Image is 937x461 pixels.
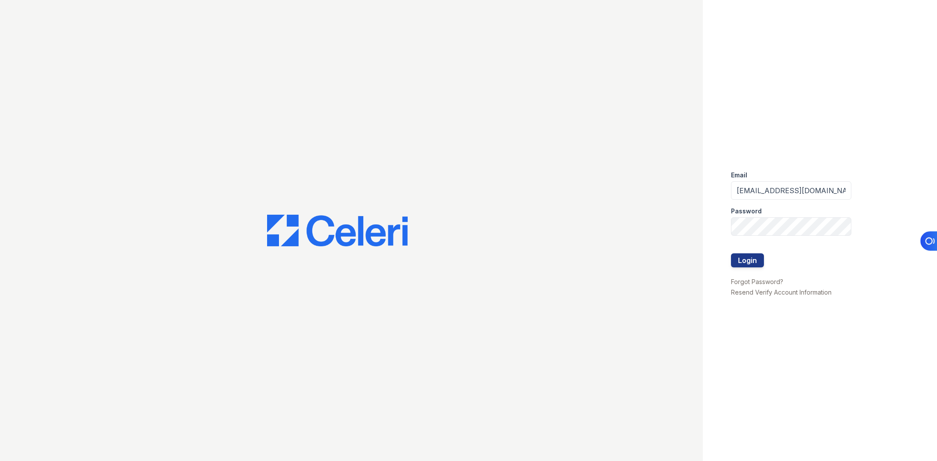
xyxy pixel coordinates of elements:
[731,171,747,180] label: Email
[267,215,408,246] img: CE_Logo_Blue-a8612792a0a2168367f1c8372b55b34899dd931a85d93a1a3d3e32e68fde9ad4.png
[731,207,762,216] label: Password
[731,278,783,285] a: Forgot Password?
[731,288,832,296] a: Resend Verify Account Information
[731,253,764,267] button: Login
